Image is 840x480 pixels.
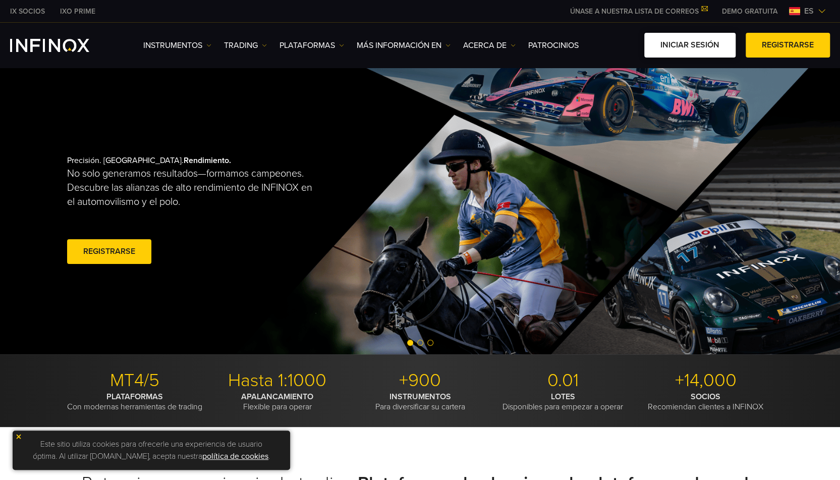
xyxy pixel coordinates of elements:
div: Precisión. [GEOGRAPHIC_DATA]. [67,139,385,283]
p: Este sitio utiliza cookies para ofrecerle una experiencia de usuario óptima. Al utilizar [DOMAIN_... [18,436,285,465]
p: MT4/5 [67,369,202,392]
p: Flexible para operar [210,392,345,412]
span: es [800,5,818,17]
a: ACERCA DE [463,39,516,51]
a: TRADING [224,39,267,51]
p: Para diversificar su cartera [353,392,488,412]
strong: APALANCAMIENTO [241,392,313,402]
span: Go to slide 2 [417,340,423,346]
a: INFINOX [3,6,52,17]
p: Recomiendan clientes a INFINOX [638,392,773,412]
strong: PLATAFORMAS [106,392,163,402]
a: Registrarse [746,33,830,58]
strong: LOTES [551,392,575,402]
strong: Rendimiento. [184,155,231,166]
a: ÚNASE A NUESTRA LISTA DE CORREOS [563,7,714,16]
p: Hasta 1:1000 [210,369,345,392]
p: No solo generamos resultados—formamos campeones. Descubre las alianzas de alto rendimiento de INF... [67,167,321,209]
a: política de cookies [202,451,268,461]
p: 0.01 [495,369,631,392]
a: Instrumentos [143,39,211,51]
a: INFINOX [52,6,103,17]
p: +900 [353,369,488,392]
strong: SOCIOS [691,392,720,402]
p: Disponibles para empezar a operar [495,392,631,412]
a: Registrarse [67,239,151,264]
span: Go to slide 1 [407,340,413,346]
a: INFINOX Logo [10,39,113,52]
a: INFINOX MENU [714,6,785,17]
p: Con modernas herramientas de trading [67,392,202,412]
a: Patrocinios [528,39,579,51]
p: +14,000 [638,369,773,392]
a: Más información en [357,39,451,51]
img: yellow close icon [15,433,22,440]
a: Iniciar sesión [644,33,736,58]
a: PLATAFORMAS [279,39,344,51]
span: Go to slide 3 [427,340,433,346]
strong: INSTRUMENTOS [389,392,451,402]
